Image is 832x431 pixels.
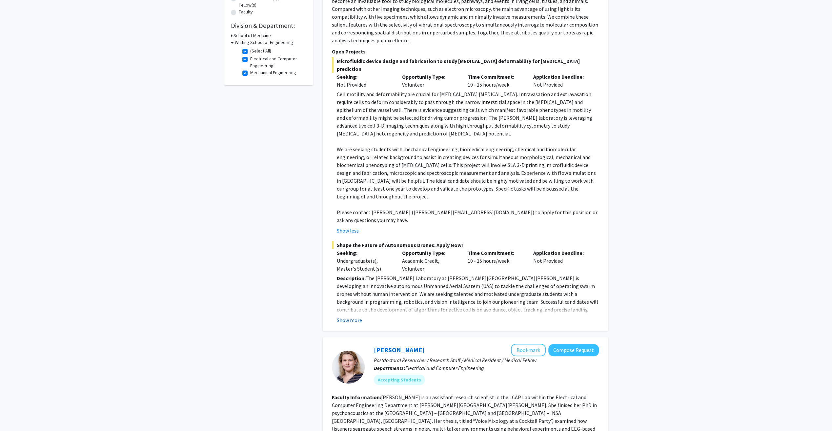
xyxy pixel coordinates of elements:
[337,73,393,81] p: Seeking:
[402,73,458,81] p: Opportunity Type:
[239,9,253,15] label: Faculty
[337,274,599,321] p: The [PERSON_NAME] Laboratory at [PERSON_NAME][GEOGRAPHIC_DATA][PERSON_NAME] is developing an inno...
[374,346,424,354] a: [PERSON_NAME]
[337,81,393,89] div: Not Provided
[468,249,523,257] p: Time Commitment:
[332,57,599,73] span: Microfluidic device design and fabrication to study [MEDICAL_DATA] deformability for [MEDICAL_DAT...
[463,73,528,89] div: 10 - 15 hours/week
[250,48,271,54] label: (Select All)
[231,22,306,30] h2: Division & Department:
[374,356,599,364] p: Postdoctoral Researcher / Research Staff / Medical Resident / Medical Fellow
[528,73,594,89] div: Not Provided
[332,48,599,55] p: Open Projects
[337,90,599,137] p: Cell motility and deformability are crucial for [MEDICAL_DATA] [MEDICAL_DATA]. Intravasation and ...
[337,275,366,281] strong: Description:
[337,145,599,200] p: We are seeking students with mechanical engineering, biomedical engineering, chemical and biomole...
[5,401,28,426] iframe: Chat
[548,344,599,356] button: Compose Request to Moira-Phoebe Huet
[511,344,546,356] button: Add Moira-Phoebe Huet to Bookmarks
[397,249,463,273] div: Academic Credit, Volunteer
[337,227,359,235] button: Show less
[332,394,381,400] b: Faculty Information:
[233,32,271,39] h3: School of Medicine
[337,257,393,273] div: Undergraduate(s), Master's Student(s)
[468,73,523,81] p: Time Commitment:
[374,375,425,385] mat-chip: Accepting Students
[405,365,484,371] span: Electrical and Computer Engineering
[250,55,305,69] label: Electrical and Computer Engineering
[250,69,296,76] label: Mechanical Engineering
[533,249,589,257] p: Application Deadline:
[235,39,293,46] h3: Whiting School of Engineering
[463,249,528,273] div: 10 - 15 hours/week
[337,316,362,324] button: Show more
[337,208,599,224] p: Please contact [PERSON_NAME] ([PERSON_NAME][EMAIL_ADDRESS][DOMAIN_NAME]) to apply for this positi...
[528,249,594,273] div: Not Provided
[397,73,463,89] div: Volunteer
[533,73,589,81] p: Application Deadline:
[374,365,405,371] b: Departments:
[332,241,599,249] span: Shape the Future of Autonomous Drones: Apply Now!
[402,249,458,257] p: Opportunity Type:
[337,249,393,257] p: Seeking:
